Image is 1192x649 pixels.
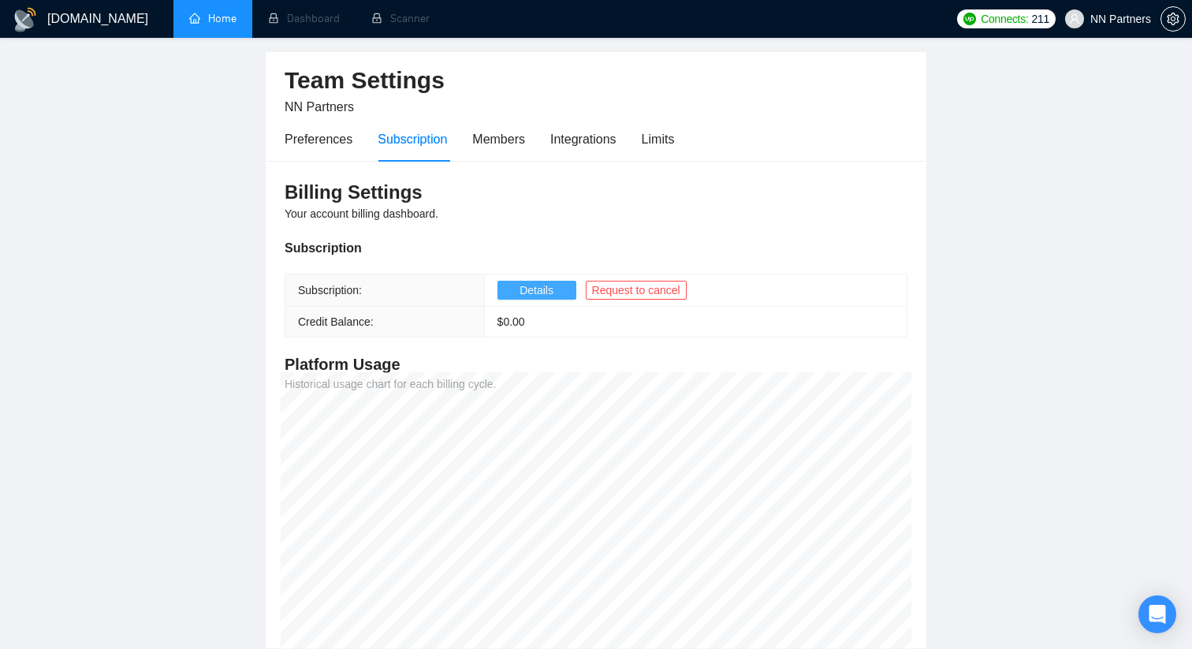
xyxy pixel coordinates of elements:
[298,284,362,297] span: Subscription:
[285,180,907,205] h3: Billing Settings
[1069,13,1080,24] span: user
[1161,13,1185,25] span: setting
[592,282,680,299] span: Request to cancel
[1160,6,1186,32] button: setting
[1032,10,1049,28] span: 211
[285,207,438,220] span: Your account billing dashboard.
[378,129,447,149] div: Subscription
[1138,595,1176,633] div: Open Intercom Messenger
[189,12,237,25] a: homeHome
[550,129,616,149] div: Integrations
[642,129,675,149] div: Limits
[497,315,525,328] span: $ 0.00
[1160,13,1186,25] a: setting
[285,353,907,375] h4: Platform Usage
[298,315,374,328] span: Credit Balance:
[13,7,38,32] img: logo
[520,282,553,299] span: Details
[586,281,687,300] button: Request to cancel
[285,65,907,97] h2: Team Settings
[963,13,976,25] img: upwork-logo.png
[472,129,525,149] div: Members
[981,10,1028,28] span: Connects:
[285,129,352,149] div: Preferences
[285,100,354,114] span: NN Partners
[285,238,907,258] div: Subscription
[497,281,576,300] button: Details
